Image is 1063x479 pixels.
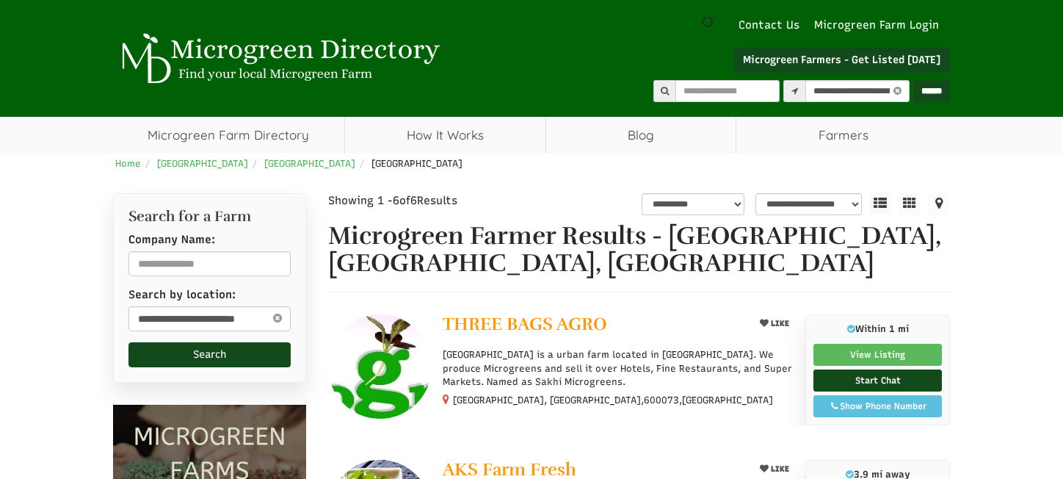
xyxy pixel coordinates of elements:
[128,342,291,367] button: Search
[813,344,942,366] a: View Listing
[443,314,743,337] a: THREE BAGS AGRO
[113,33,443,84] img: Microgreen Directory
[115,158,141,169] a: Home
[371,158,462,169] span: [GEOGRAPHIC_DATA]
[328,223,951,278] h1: Microgreen Farmer Results - [GEOGRAPHIC_DATA], [GEOGRAPHIC_DATA], [GEOGRAPHIC_DATA]
[453,395,773,406] small: [GEOGRAPHIC_DATA], [GEOGRAPHIC_DATA], ,
[264,158,355,169] a: [GEOGRAPHIC_DATA]
[644,394,679,407] span: 600073
[731,18,807,33] a: Contact Us
[113,117,344,154] a: Microgreen Farm Directory
[642,193,744,215] select: overall_rating_filter-1
[736,117,950,154] span: Farmers
[128,287,236,303] label: Search by location:
[410,194,417,207] span: 6
[821,400,934,413] div: Show Phone Number
[814,18,946,33] a: Microgreen Farm Login
[157,158,248,169] a: [GEOGRAPHIC_DATA]
[443,348,794,389] p: [GEOGRAPHIC_DATA] is a urban farm located in [GEOGRAPHIC_DATA]. We produce Microgreens and sell i...
[443,313,607,335] span: THREE BAGS AGRO
[769,319,789,328] span: LIKE
[755,460,794,478] button: LIKE
[813,323,942,336] p: Within 1 mi
[755,193,862,215] select: sortbox-1
[128,209,291,225] h2: Search for a Farm
[328,314,432,418] img: THREE BAGS AGRO
[328,193,535,209] div: Showing 1 - of Results
[393,194,399,207] span: 6
[128,232,215,248] label: Company Name:
[546,117,736,154] a: Blog
[769,464,789,474] span: LIKE
[813,370,942,392] a: Start Chat
[345,117,545,154] a: How It Works
[682,394,773,407] span: [GEOGRAPHIC_DATA]
[733,48,950,73] a: Microgreen Farmers - Get Listed [DATE]
[755,314,794,333] button: LIKE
